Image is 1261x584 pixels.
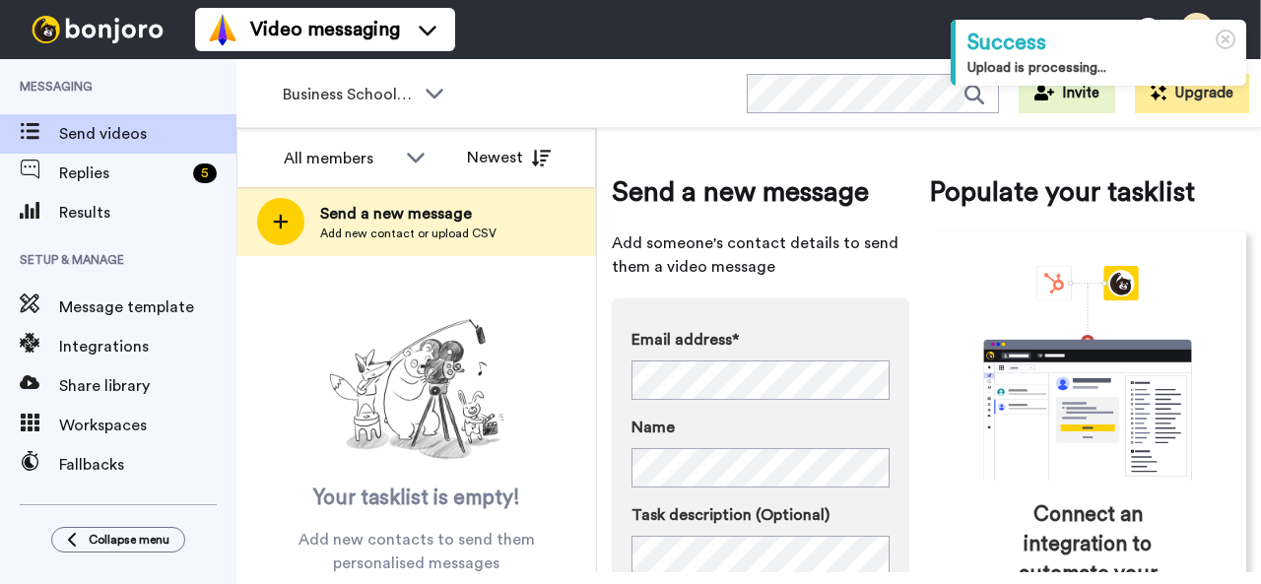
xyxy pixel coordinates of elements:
[452,138,565,177] button: Newest
[313,484,520,513] span: Your tasklist is empty!
[612,231,909,279] span: Add someone's contact details to send them a video message
[320,226,497,241] span: Add new contact or upload CSV
[193,163,217,183] div: 5
[207,14,238,45] img: vm-color.svg
[320,202,497,226] span: Send a new message
[59,374,236,398] span: Share library
[612,172,909,212] span: Send a new message
[59,335,236,358] span: Integrations
[318,311,515,469] img: ready-set-action.png
[940,266,1235,481] div: animation
[284,147,396,170] div: All members
[631,416,675,439] span: Name
[59,162,185,185] span: Replies
[51,527,185,552] button: Collapse menu
[59,295,236,319] span: Message template
[967,58,1234,78] div: Upload is processing...
[631,503,890,527] label: Task description (Optional)
[1019,74,1115,113] button: Invite
[59,122,236,146] span: Send videos
[266,528,566,575] span: Add new contacts to send them personalised messages
[929,172,1246,212] span: Populate your tasklist
[89,532,169,548] span: Collapse menu
[967,28,1234,58] div: Success
[59,201,236,225] span: Results
[59,414,236,437] span: Workspaces
[631,328,890,352] label: Email address*
[1135,74,1249,113] button: Upgrade
[24,16,171,43] img: bj-logo-header-white.svg
[250,16,400,43] span: Video messaging
[283,83,415,106] span: Business School 2025
[59,453,236,477] span: Fallbacks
